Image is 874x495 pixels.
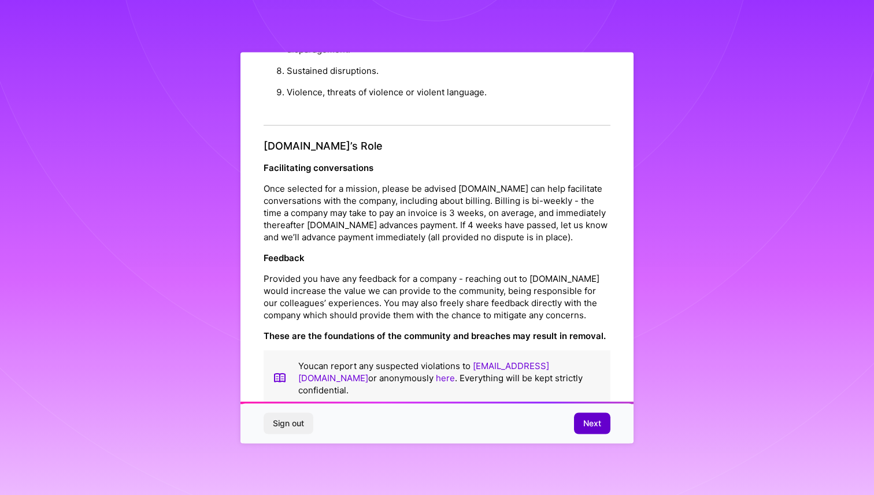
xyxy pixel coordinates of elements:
a: here [436,372,455,383]
p: Provided you have any feedback for a company - reaching out to [DOMAIN_NAME] would increase the v... [264,272,610,321]
strong: Feedback [264,252,305,263]
img: book icon [273,359,287,396]
span: Next [583,418,601,429]
button: Next [574,413,610,434]
p: You can report any suspected violations to or anonymously . Everything will be kept strictly conf... [298,359,601,396]
a: [EMAIL_ADDRESS][DOMAIN_NAME] [298,360,549,383]
button: Sign out [264,413,313,434]
li: Sustained disruptions. [287,60,610,81]
strong: Facilitating conversations [264,162,373,173]
strong: These are the foundations of the community and breaches may result in removal. [264,330,606,341]
span: Sign out [273,418,304,429]
h4: [DOMAIN_NAME]’s Role [264,140,610,152]
li: Violence, threats of violence or violent language. [287,81,610,103]
p: Once selected for a mission, please be advised [DOMAIN_NAME] can help facilitate conversations wi... [264,182,610,243]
